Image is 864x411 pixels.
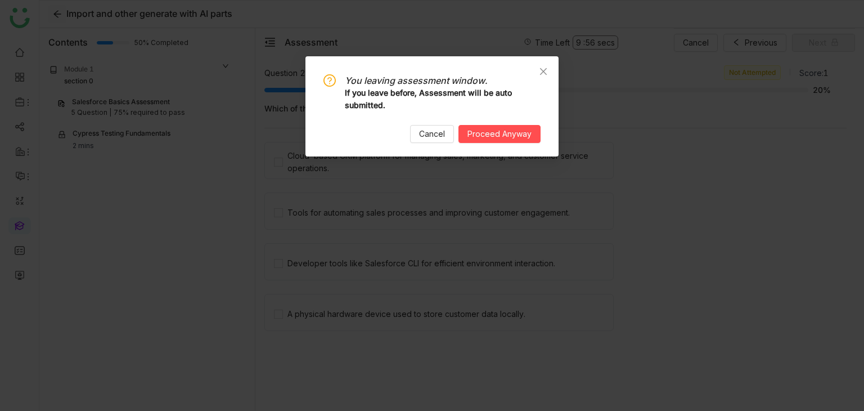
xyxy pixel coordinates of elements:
b: If you leave before, Assessment will be auto submitted. [345,88,512,110]
button: Cancel [410,125,454,143]
span: Cancel [419,128,445,140]
i: You leaving assessment window. [345,75,487,86]
button: Proceed Anyway [458,125,541,143]
button: Close [528,56,559,87]
span: Proceed Anyway [467,128,532,140]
